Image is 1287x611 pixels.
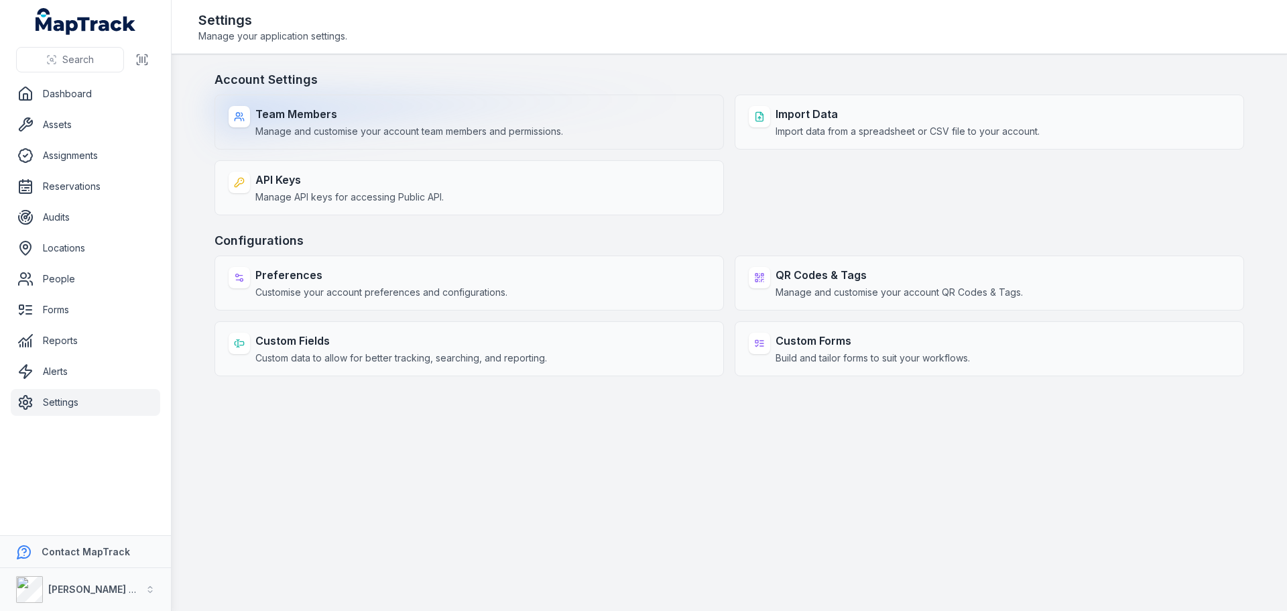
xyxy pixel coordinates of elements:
[255,267,507,283] strong: Preferences
[214,231,1244,250] h3: Configurations
[214,70,1244,89] h3: Account Settings
[11,204,160,231] a: Audits
[11,327,160,354] a: Reports
[11,266,160,292] a: People
[11,173,160,200] a: Reservations
[255,351,547,365] span: Custom data to allow for better tracking, searching, and reporting.
[198,30,347,43] span: Manage your application settings.
[255,190,444,204] span: Manage API keys for accessing Public API.
[255,172,444,188] strong: API Keys
[11,296,160,323] a: Forms
[48,584,157,595] strong: [PERSON_NAME] & Son
[214,160,724,215] a: API KeysManage API keys for accessing Public API.
[214,321,724,376] a: Custom FieldsCustom data to allow for better tracking, searching, and reporting.
[36,8,136,35] a: MapTrack
[776,267,1023,283] strong: QR Codes & Tags
[214,256,724,311] a: PreferencesCustomise your account preferences and configurations.
[214,95,724,150] a: Team MembersManage and customise your account team members and permissions.
[11,80,160,107] a: Dashboard
[42,546,130,557] strong: Contact MapTrack
[776,106,1040,122] strong: Import Data
[11,358,160,385] a: Alerts
[255,106,563,122] strong: Team Members
[11,389,160,416] a: Settings
[735,321,1244,376] a: Custom FormsBuild and tailor forms to suit your workflows.
[776,125,1040,138] span: Import data from a spreadsheet or CSV file to your account.
[11,235,160,262] a: Locations
[198,11,347,30] h2: Settings
[255,333,547,349] strong: Custom Fields
[11,142,160,169] a: Assignments
[62,53,94,66] span: Search
[255,286,507,299] span: Customise your account preferences and configurations.
[11,111,160,138] a: Assets
[776,333,970,349] strong: Custom Forms
[776,286,1023,299] span: Manage and customise your account QR Codes & Tags.
[735,95,1244,150] a: Import DataImport data from a spreadsheet or CSV file to your account.
[776,351,970,365] span: Build and tailor forms to suit your workflows.
[16,47,124,72] button: Search
[255,125,563,138] span: Manage and customise your account team members and permissions.
[735,256,1244,311] a: QR Codes & TagsManage and customise your account QR Codes & Tags.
